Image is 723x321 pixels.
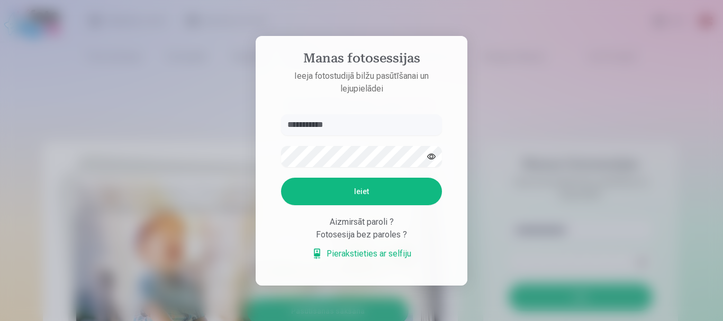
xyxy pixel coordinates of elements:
div: Fotosesija bez paroles ? [281,228,442,241]
a: Pierakstieties ar selfiju [312,247,411,260]
h4: Manas fotosessijas [270,51,453,70]
button: Ieiet [281,178,442,205]
div: Aizmirsāt paroli ? [281,216,442,228]
p: Ieeja fotostudijā bilžu pasūtīšanai un lejupielādei [270,70,453,95]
